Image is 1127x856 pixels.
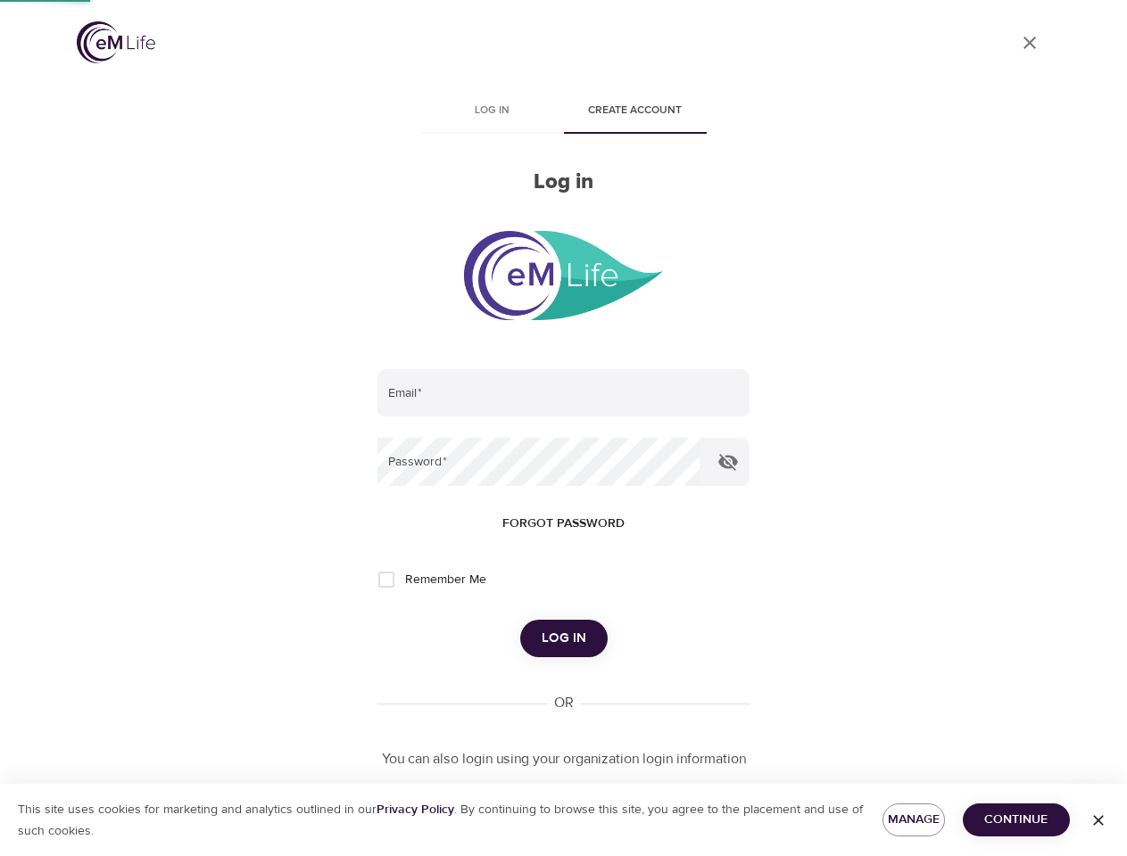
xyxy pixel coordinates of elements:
[77,21,155,63] img: logo
[542,627,586,650] span: Log in
[377,91,749,134] div: disabled tabs example
[377,749,749,770] p: You can also login using your organization login information
[977,809,1056,831] span: Continue
[547,693,581,713] div: OR
[883,803,945,836] button: Manage
[464,231,663,320] img: eMindful_LOGO_MASTER_11B02_2018.png
[520,620,608,657] button: Log in
[897,809,931,831] span: Manage
[432,102,553,120] span: Log in
[377,802,454,818] a: Privacy Policy
[502,513,625,535] span: Forgot password
[377,169,749,195] h2: Log in
[405,571,486,589] span: Remember Me
[1008,21,1051,64] a: close
[495,507,632,540] button: Forgot password
[963,803,1070,836] button: Continue
[575,102,696,120] span: Create account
